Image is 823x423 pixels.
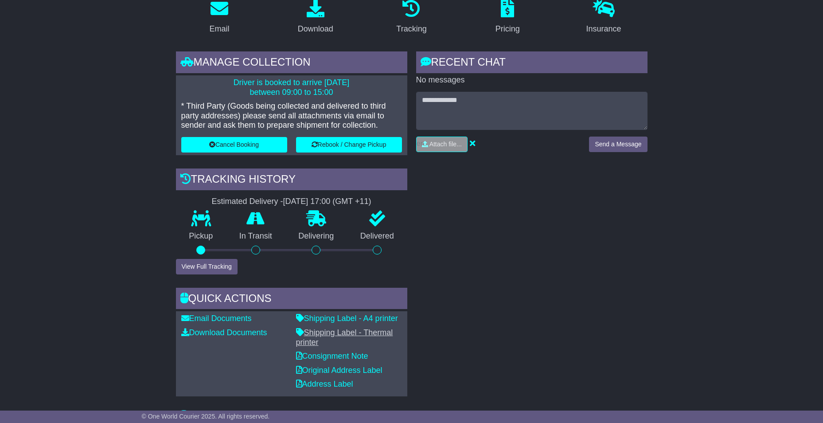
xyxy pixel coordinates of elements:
div: Tracking [396,23,426,35]
div: Insurance [586,23,621,35]
a: Download Documents [181,328,267,337]
p: * Third Party (Goods being collected and delivered to third party addresses) please send all atta... [181,102,402,130]
div: [DATE] 17:00 (GMT +11) [283,197,371,207]
div: Pricing [495,23,520,35]
p: Driver is booked to arrive [DATE] between 09:00 to 15:00 [181,78,402,97]
a: Shipping Label - Thermal printer [296,328,393,347]
button: View Full Tracking [176,259,238,274]
p: Delivering [285,231,347,241]
button: Cancel Booking [181,137,287,153]
p: No messages [416,75,647,85]
p: Pickup [176,231,226,241]
div: Quick Actions [176,288,407,312]
div: Estimated Delivery - [176,197,407,207]
div: Download [298,23,333,35]
a: Address Label [296,380,353,388]
a: Shipping Label - A4 printer [296,314,398,323]
a: Original Address Label [296,366,382,375]
a: Consignment Note [296,352,368,360]
p: Delivered [347,231,407,241]
div: RECENT CHAT [416,51,647,75]
div: Email [209,23,229,35]
div: Manage collection [176,51,407,75]
div: Tracking history [176,168,407,192]
button: Send a Message [589,137,647,152]
a: Email Documents [181,314,252,323]
p: In Transit [226,231,285,241]
button: Rebook / Change Pickup [296,137,402,153]
span: © One World Courier 2025. All rights reserved. [142,413,270,420]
